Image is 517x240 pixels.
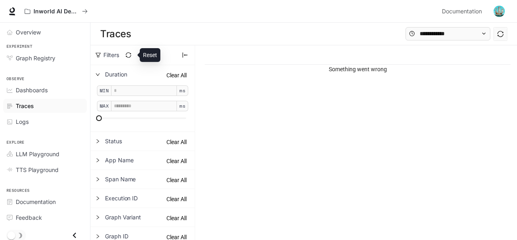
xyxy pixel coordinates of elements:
span: Clear All [166,71,187,80]
button: Clear All [160,170,193,183]
span: MIN [97,85,111,96]
a: TTS Playground [3,163,87,177]
span: sync [126,52,131,58]
span: Duration [105,71,190,78]
span: App Name [105,157,190,164]
span: Graph ID [105,233,190,240]
span: Graph Variant [105,214,190,221]
span: Clear All [166,195,187,204]
span: Documentation [442,6,482,17]
button: vertical-align-top [179,49,191,62]
span: MAX [97,101,111,111]
span: Documentation [16,198,56,206]
span: Execution ID [105,195,190,202]
div: Execution ID [90,189,195,208]
a: Graph Registry [3,51,87,65]
span: Filters [103,51,119,59]
span: filter [95,51,101,59]
button: Clear All [160,208,193,221]
a: Overview [3,25,87,39]
span: Logs [16,117,29,126]
span: right [95,215,100,220]
article: Something went wrong [205,65,511,74]
button: Clear All [160,151,193,164]
h1: Traces [100,26,131,42]
a: Documentation [439,3,488,19]
div: Duration [90,65,195,84]
span: right [95,158,100,163]
button: sync [122,49,135,62]
span: TTS Playground [16,166,59,174]
button: Clear All [160,189,193,202]
span: right [95,72,100,77]
a: Feedback [3,210,87,225]
div: Span Name [90,170,195,189]
span: Clear All [166,138,187,147]
a: LLM Playground [3,147,87,161]
div: Status [90,132,195,151]
span: ms [177,101,188,111]
span: Clear All [166,176,187,185]
span: right [95,234,100,239]
a: Traces [3,99,87,113]
button: Clear All [160,227,193,240]
a: Logs [3,115,87,129]
button: User avatar [491,3,507,19]
img: User avatar [494,6,505,17]
span: Span Name [105,176,190,183]
span: vertical-align-top [182,52,188,58]
a: Dashboards [3,83,87,97]
div: Graph Variant [90,208,195,227]
span: Overview [16,28,41,36]
span: Graph Registry [16,54,55,62]
a: Documentation [3,195,87,209]
p: Inworld AI Demos [34,8,79,15]
div: App Name [90,151,195,170]
span: Dashboards [16,86,48,94]
button: Clear All [160,65,193,78]
button: All workspaces [21,3,91,19]
button: Clear All [160,132,193,145]
div: Reset [140,48,160,62]
span: Traces [16,102,34,110]
span: ms [177,85,188,96]
span: Status [105,138,190,145]
span: Feedback [16,213,42,222]
span: LLM Playground [16,150,59,158]
span: Clear All [166,214,187,223]
span: Dark mode toggle [7,231,15,240]
span: sync [497,31,504,37]
span: Clear All [166,157,187,166]
span: right [95,139,100,144]
span: right [95,196,100,201]
span: right [95,177,100,182]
